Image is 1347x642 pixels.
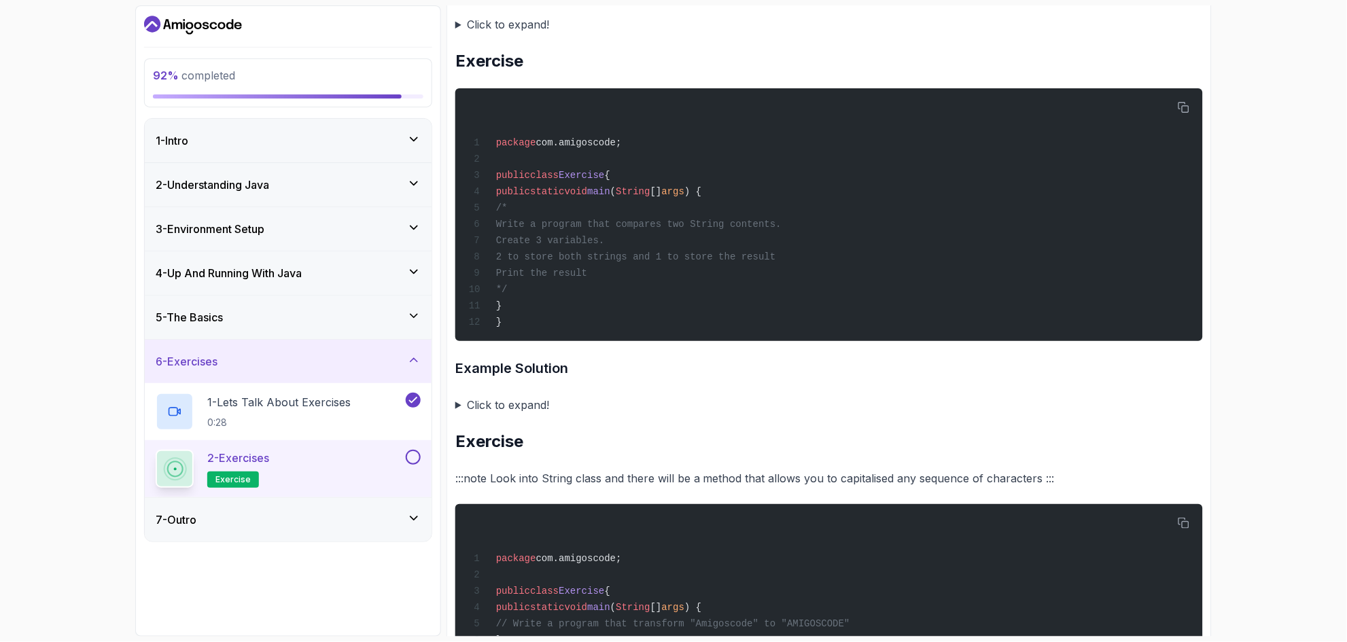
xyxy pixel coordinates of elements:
[496,618,850,629] span: // Write a program that transform "Amigoscode" to "AMIGOSCODE"
[530,586,559,596] span: class
[496,186,530,197] span: public
[156,353,217,370] h3: 6 - Exercises
[156,309,223,325] h3: 5 - The Basics
[559,586,604,596] span: Exercise
[145,251,432,295] button: 4-Up And Running With Java
[610,602,616,613] span: (
[496,170,530,181] span: public
[496,317,502,327] span: }
[559,170,604,181] span: Exercise
[650,602,662,613] span: []
[153,69,179,82] span: 92 %
[610,186,616,197] span: (
[207,450,269,466] p: 2 - Exercises
[496,219,782,230] span: Write a program that compares two String contents.
[144,14,242,36] a: Dashboard
[145,498,432,541] button: 7-Outro
[145,119,432,162] button: 1-Intro
[605,170,610,181] span: {
[662,602,685,613] span: args
[215,474,251,485] span: exercise
[605,586,610,596] span: {
[156,512,196,528] h3: 7 - Outro
[455,431,1203,452] h2: Exercise
[156,177,269,193] h3: 2 - Understanding Java
[530,186,564,197] span: static
[207,416,351,429] p: 0:28
[156,221,264,237] h3: 3 - Environment Setup
[587,186,610,197] span: main
[455,50,1203,72] h2: Exercise
[156,393,421,431] button: 1-Lets Talk About Exercises0:28
[455,15,1203,34] summary: Click to expand!
[650,186,662,197] span: []
[455,469,1203,488] p: :::note Look into String class and there will be a method that allows you to capitalised any sequ...
[496,251,776,262] span: 2 to store both strings and 1 to store the result
[455,357,1203,379] h3: Example Solution
[496,553,536,564] span: package
[530,170,559,181] span: class
[536,553,622,564] span: com.amigoscode;
[496,602,530,613] span: public
[684,186,701,197] span: ) {
[530,602,564,613] span: static
[684,602,701,613] span: ) {
[145,207,432,251] button: 3-Environment Setup
[536,137,622,148] span: com.amigoscode;
[616,186,650,197] span: String
[156,132,188,149] h3: 1 - Intro
[153,69,235,82] span: completed
[616,602,650,613] span: String
[145,163,432,207] button: 2-Understanding Java
[496,300,502,311] span: }
[587,602,610,613] span: main
[496,586,530,596] span: public
[496,268,587,279] span: Print the result
[156,265,302,281] h3: 4 - Up And Running With Java
[207,394,351,410] p: 1 - Lets Talk About Exercises
[496,235,605,246] span: Create 3 variables.
[565,186,588,197] span: void
[145,296,432,339] button: 5-The Basics
[156,450,421,488] button: 2-Exercisesexercise
[565,602,588,613] span: void
[455,395,1203,414] summary: Click to expand!
[145,340,432,383] button: 6-Exercises
[496,137,536,148] span: package
[662,186,685,197] span: args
